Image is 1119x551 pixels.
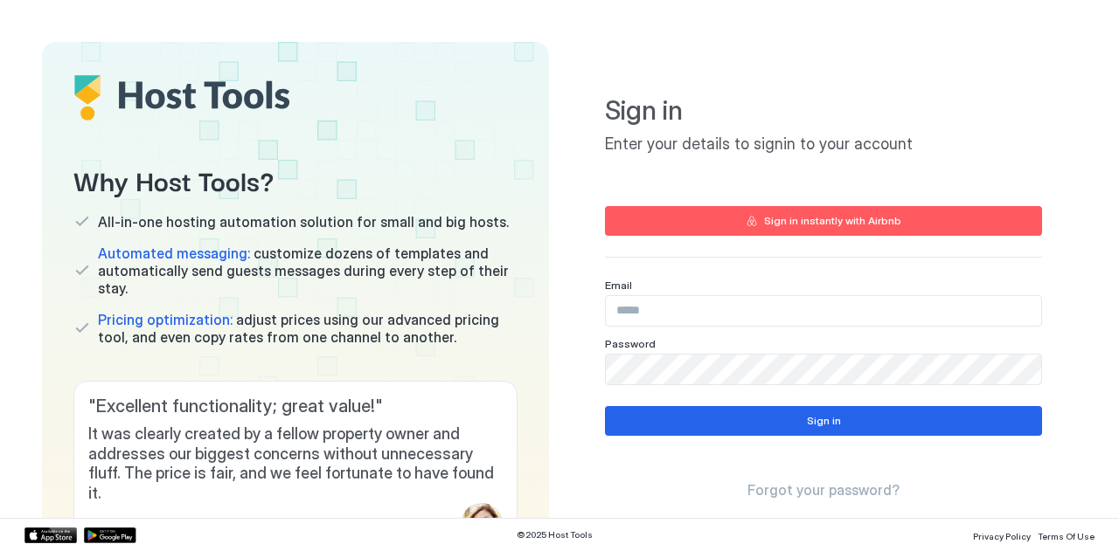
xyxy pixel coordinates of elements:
[461,503,503,545] div: profile
[1038,526,1095,544] a: Terms Of Use
[84,527,136,543] a: Google Play Store
[98,311,233,328] span: Pricing optimization:
[1038,531,1095,541] span: Terms Of Use
[747,481,900,499] a: Forgot your password?
[605,279,632,292] span: Email
[764,213,901,229] div: Sign in instantly with Airbnb
[88,396,503,417] span: " Excellent functionality; great value! "
[606,296,1041,326] input: Input Field
[517,529,593,541] span: © 2025 Host Tools
[807,413,841,429] div: Sign in
[605,94,1042,127] span: Sign in
[973,526,1031,544] a: Privacy Policy
[98,311,518,346] span: adjust prices using our advanced pricing tool, and even copy rates from one channel to another.
[98,245,518,297] span: customize dozens of templates and automatically send guests messages during every step of their s...
[24,527,77,543] a: App Store
[605,206,1042,236] button: Sign in instantly with Airbnb
[973,531,1031,541] span: Privacy Policy
[88,424,503,503] span: It was clearly created by a fellow property owner and addresses our biggest concerns without unne...
[606,355,1041,384] input: Input Field
[98,213,509,231] span: All-in-one hosting automation solution for small and big hosts.
[605,337,656,350] span: Password
[605,406,1042,436] button: Sign in
[98,245,250,262] span: Automated messaging:
[605,134,1042,155] span: Enter your details to signin to your account
[747,481,900,499] span: Forgot your password?
[73,160,518,199] span: Why Host Tools?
